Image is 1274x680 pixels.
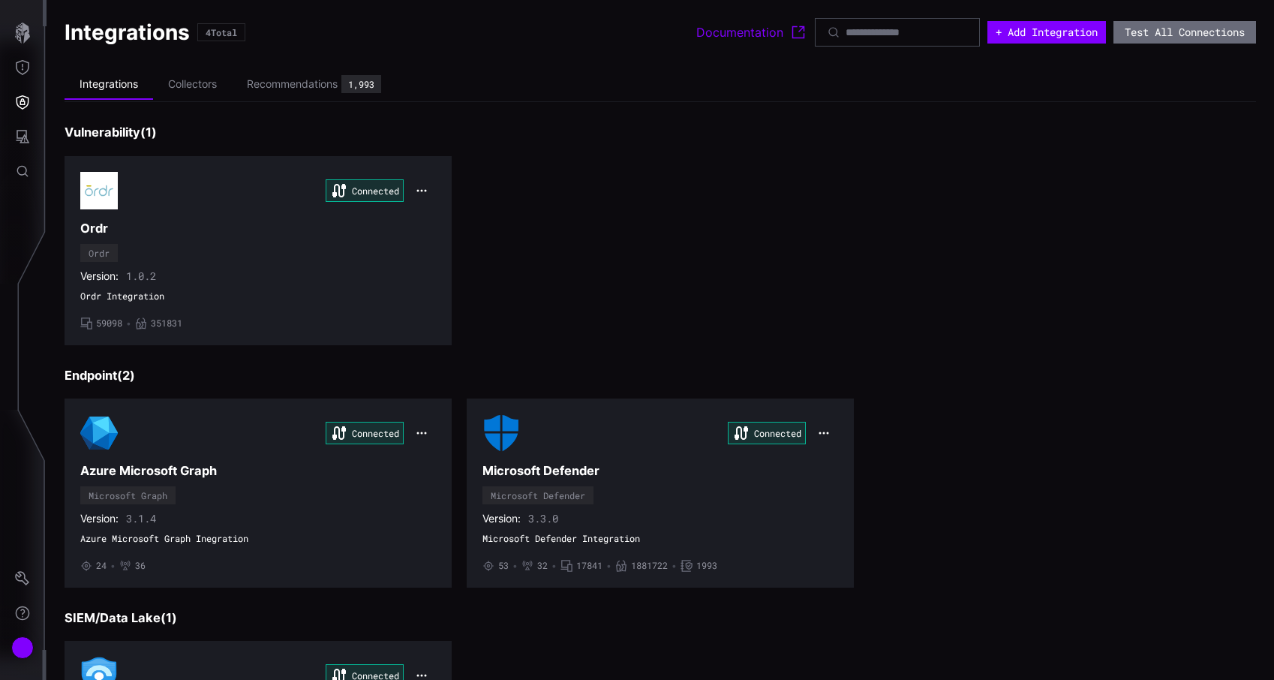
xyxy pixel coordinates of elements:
span: 1881722 [631,560,668,572]
span: Ordr Integration [80,290,436,302]
span: • [672,560,677,572]
span: 3.1.4 [126,512,156,525]
img: Microsoft Defender [482,414,520,452]
span: Microsoft Defender Integration [482,533,838,545]
h3: Ordr [80,221,436,236]
div: Microsoft Graph [89,491,167,500]
div: 1,993 [348,80,374,89]
span: 53 [498,560,509,572]
div: Connected [728,422,806,444]
img: Ordr [80,172,118,209]
span: Version: [80,512,119,525]
span: • [606,560,611,572]
span: Version: [80,269,119,283]
button: + Add Integration [987,21,1106,44]
span: 351831 [151,317,182,329]
span: Version: [482,512,521,525]
div: Connected [326,422,404,444]
h3: Endpoint ( 2 ) [65,368,1256,384]
h3: SIEM/Data Lake ( 1 ) [65,610,1256,626]
div: Microsoft Defender [491,491,585,500]
span: • [551,560,557,572]
div: 4 Total [206,28,237,37]
li: Collectors [153,70,232,99]
button: Test All Connections [1113,21,1256,44]
a: Documentation [696,23,807,41]
img: Microsoft Graph [80,414,118,452]
h3: Azure Microsoft Graph [80,463,436,479]
span: 1993 [696,560,717,572]
span: 32 [537,560,548,572]
div: Connected [326,179,404,202]
span: 36 [135,560,146,572]
span: • [126,317,131,329]
li: Integrations [65,70,153,100]
h3: Microsoft Defender [482,463,838,479]
span: 24 [96,560,107,572]
span: 17841 [576,560,602,572]
h1: Integrations [65,19,190,46]
span: 3.3.0 [528,512,558,525]
span: • [512,560,518,572]
span: • [110,560,116,572]
span: Azure Microsoft Graph Inegration [80,533,436,545]
span: 59098 [96,317,122,329]
div: Ordr [89,248,110,257]
span: 1.0.2 [126,269,156,283]
h3: Vulnerability ( 1 ) [65,125,1256,140]
div: Recommendations [247,77,338,91]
